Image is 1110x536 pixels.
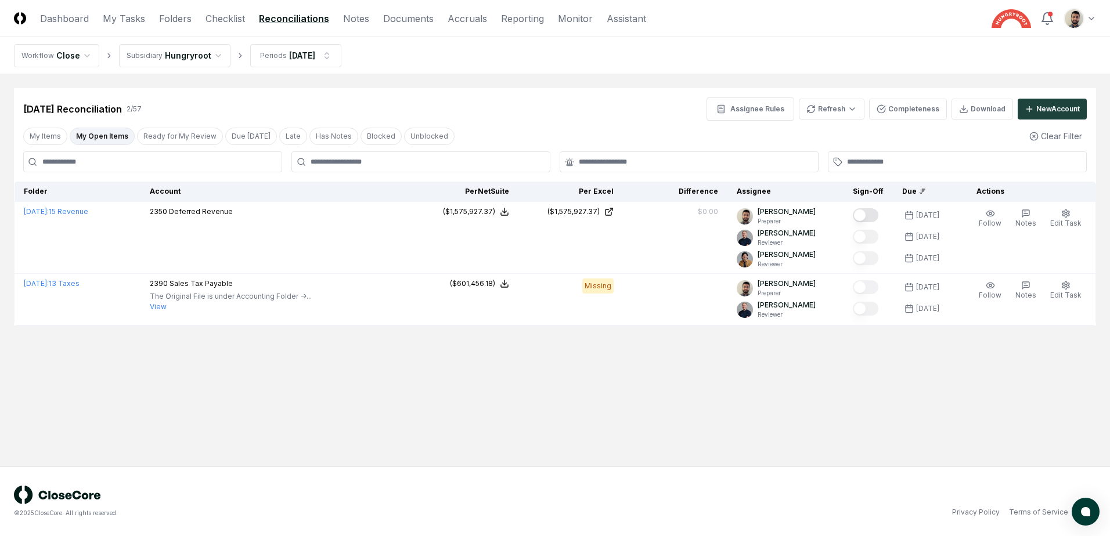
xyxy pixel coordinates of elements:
[902,186,949,197] div: Due
[260,50,287,61] div: Periods
[448,12,487,26] a: Accruals
[707,97,794,121] button: Assignee Rules
[1018,99,1087,119] button: NewAccount
[853,302,878,316] button: Mark complete
[1015,219,1036,227] span: Notes
[24,279,49,288] span: [DATE] :
[501,12,544,26] a: Reporting
[24,207,49,216] span: [DATE] :
[582,278,614,294] div: Missing
[967,186,1087,197] div: Actions
[443,207,509,217] button: ($1,575,927.37)
[206,12,245,26] a: Checklist
[916,210,939,220] div: [DATE]
[1013,207,1039,231] button: Notes
[853,208,878,222] button: Mark complete
[737,208,753,224] img: d09822cc-9b6d-4858-8d66-9570c114c672_214030b4-299a-48fd-ad93-fc7c7aef54c6.png
[279,128,307,145] button: Late
[450,278,495,289] div: ($601,456.18)
[558,12,593,26] a: Monitor
[547,207,600,217] div: ($1,575,927.37)
[698,207,718,217] div: $0.00
[799,99,864,119] button: Refresh
[150,302,167,312] button: View
[383,12,434,26] a: Documents
[737,230,753,246] img: ACg8ocLvq7MjQV6RZF1_Z8o96cGG_vCwfvrLdMx8PuJaibycWA8ZaAE=s96-c
[40,12,89,26] a: Dashboard
[1013,278,1039,303] button: Notes
[992,9,1031,28] img: Hungryroot logo
[528,207,614,217] a: ($1,575,927.37)
[1072,498,1100,526] button: atlas-launcher
[737,251,753,267] img: ACg8ocIj8Ed1971QfF93IUVvJX6lPm3y0CRToLvfAg4p8TYQk6NAZIo=s96-c
[869,99,947,119] button: Completeness
[404,128,455,145] button: Unblocked
[758,278,816,289] p: [PERSON_NAME]
[1050,291,1082,299] span: Edit Task
[361,128,402,145] button: Blocked
[758,260,816,269] p: Reviewer
[758,217,816,226] p: Preparer
[1015,291,1036,299] span: Notes
[916,303,939,314] div: [DATE]
[952,507,1000,517] a: Privacy Policy
[737,302,753,318] img: ACg8ocLvq7MjQV6RZF1_Z8o96cGG_vCwfvrLdMx8PuJaibycWA8ZaAE=s96-c
[916,253,939,263] div: [DATE]
[1036,104,1080,114] div: New Account
[758,310,816,319] p: Reviewer
[443,207,495,217] div: ($1,575,927.37)
[159,12,192,26] a: Folders
[289,49,315,61] div: [DATE]
[170,279,233,288] span: Sales Tax Payable
[952,99,1013,119] button: Download
[127,50,163,61] div: Subsidiary
[853,230,878,244] button: Mark complete
[1065,9,1083,28] img: d09822cc-9b6d-4858-8d66-9570c114c672_214030b4-299a-48fd-ad93-fc7c7aef54c6.png
[758,238,816,247] p: Reviewer
[916,231,939,242] div: [DATE]
[758,289,816,298] p: Preparer
[127,104,142,114] div: 2 / 57
[737,280,753,296] img: d09822cc-9b6d-4858-8d66-9570c114c672_214030b4-299a-48fd-ad93-fc7c7aef54c6.png
[853,251,878,265] button: Mark complete
[259,12,329,26] a: Reconciliations
[14,12,26,24] img: Logo
[21,50,54,61] div: Workflow
[14,486,101,504] img: logo
[518,182,623,202] th: Per Excel
[758,228,816,238] p: [PERSON_NAME]
[24,207,88,216] a: [DATE]:15 Revenue
[758,207,816,217] p: [PERSON_NAME]
[14,509,555,517] div: © 2025 CloseCore. All rights reserved.
[758,249,816,260] p: [PERSON_NAME]
[414,182,518,202] th: Per NetSuite
[844,182,893,202] th: Sign-Off
[23,102,122,116] div: [DATE] Reconciliation
[15,182,140,202] th: Folder
[976,207,1004,231] button: Follow
[150,291,312,302] p: The Original File is under Accounting Folder ->...
[137,128,223,145] button: Ready for My Review
[169,207,233,216] span: Deferred Revenue
[607,12,646,26] a: Assistant
[979,219,1001,227] span: Follow
[1050,219,1082,227] span: Edit Task
[24,279,80,288] a: [DATE]:13 Taxes
[758,300,816,310] p: [PERSON_NAME]
[1048,278,1084,303] button: Edit Task
[225,128,277,145] button: Due Today
[150,279,168,288] span: 2390
[309,128,358,145] button: Has Notes
[150,207,167,216] span: 2350
[250,44,341,67] button: Periods[DATE]
[916,282,939,292] div: [DATE]
[103,12,145,26] a: My Tasks
[150,186,405,197] div: Account
[727,182,844,202] th: Assignee
[976,278,1004,303] button: Follow
[853,280,878,294] button: Mark complete
[70,128,135,145] button: My Open Items
[1009,507,1068,517] a: Terms of Service
[23,128,67,145] button: My Items
[343,12,369,26] a: Notes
